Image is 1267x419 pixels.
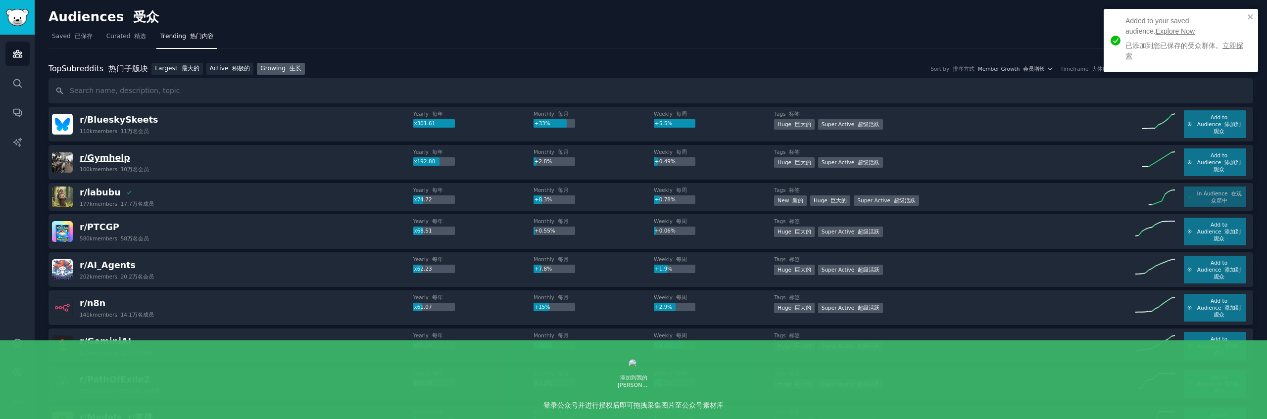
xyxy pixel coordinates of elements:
[789,111,800,117] font: 标签
[1214,159,1241,172] font: 添加到观众
[654,110,774,117] dt: Weekly
[676,149,687,155] font: 每周
[80,235,149,242] div: 580k members
[535,266,552,272] span: +7.8%
[858,159,879,165] font: 超级活跃
[676,187,687,193] font: 每周
[80,222,119,232] span: r/ PTCGP
[1247,13,1254,21] button: close
[1195,259,1243,280] span: Add to Audience
[535,196,552,202] span: +8.3%
[49,63,148,75] div: Top Subreddits
[789,294,800,300] font: 标签
[655,196,676,202] span: +0.78%
[432,256,443,262] font: 每年
[1184,256,1246,283] button: Add to Audience 添加到观众
[774,195,807,206] div: New
[80,273,154,280] div: 202k members
[1184,218,1246,245] button: Add to Audience 添加到观众
[413,186,534,193] dt: Yearly
[558,111,569,117] font: 每月
[858,229,879,234] font: 超级活跃
[414,304,432,310] span: x61.07
[894,197,916,203] font: 超级活跃
[49,29,96,49] a: Saved 已保存
[432,332,443,338] font: 每年
[121,312,154,318] font: 14.1万名成员
[655,120,672,126] span: +5.5%
[80,153,130,163] span: r/ Gymhelp
[80,336,131,346] span: r/ GeminiAI
[414,196,432,202] span: x74.72
[1214,267,1241,279] font: 添加到观众
[52,221,73,242] img: PTCGP
[257,63,305,75] a: Growing 生长
[654,256,774,263] dt: Weekly
[789,256,800,262] font: 标签
[654,148,774,155] dt: Weekly
[156,29,217,49] a: Trending 热门内容
[1092,66,1114,72] font: 大体时间
[854,195,919,206] div: Super Active
[774,294,1135,301] dt: Tags
[774,186,1135,193] dt: Tags
[774,110,1135,117] dt: Tags
[535,228,555,233] span: +0.55%
[80,311,154,318] div: 141k members
[789,187,800,193] font: 标签
[795,121,811,127] font: 巨大的
[108,64,148,73] font: 热门子版块
[818,119,883,130] div: Super Active
[206,63,254,75] a: Active 积极的
[655,228,676,233] span: +0.06%
[534,218,654,225] dt: Monthly
[1195,152,1243,173] span: Add to Audience
[432,218,443,224] font: 每年
[49,78,1253,103] input: Search name, description, topic
[535,158,552,164] span: +2.8%
[413,110,534,117] dt: Yearly
[789,149,800,155] font: 标签
[121,201,154,207] font: 17.7万名成员
[858,121,879,127] font: 超级活跃
[52,152,73,173] img: Gymhelp
[232,65,250,72] font: 积极的
[774,303,814,313] div: Huge
[795,229,811,234] font: 巨大的
[52,297,73,318] img: n8n
[558,218,569,224] font: 每月
[432,187,443,193] font: 每年
[858,267,879,273] font: 超级活跃
[1184,148,1246,176] button: Add to Audience 添加到观众
[792,197,803,203] font: 新的
[654,294,774,301] dt: Weekly
[1125,16,1244,65] div: Added to your saved audience.
[151,63,202,75] a: Largest 最大的
[558,256,569,262] font: 每月
[1214,229,1241,241] font: 添加到观众
[1195,114,1243,135] span: Add to Audience
[676,332,687,338] font: 每周
[1061,65,1114,72] div: Timeframe
[676,256,687,262] font: 每周
[655,304,672,310] span: +2.9%
[1184,332,1246,360] button: Add to Audience 添加到观众
[858,305,879,311] font: 超级活跃
[1214,305,1241,318] font: 添加到观众
[134,33,146,40] font: 精选
[80,166,149,173] div: 100k members
[676,294,687,300] font: 每周
[774,227,814,237] div: Huge
[655,266,672,272] span: +1.9%
[774,119,814,130] div: Huge
[414,228,432,233] span: x68.51
[795,159,811,165] font: 巨大的
[1156,27,1195,35] a: Explore Now
[52,32,93,41] span: Saved
[535,120,550,126] span: +33%
[432,294,443,300] font: 每年
[654,186,774,193] dt: Weekly
[1195,297,1243,318] span: Add to Audience
[789,218,800,224] font: 标签
[290,65,301,72] font: 生长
